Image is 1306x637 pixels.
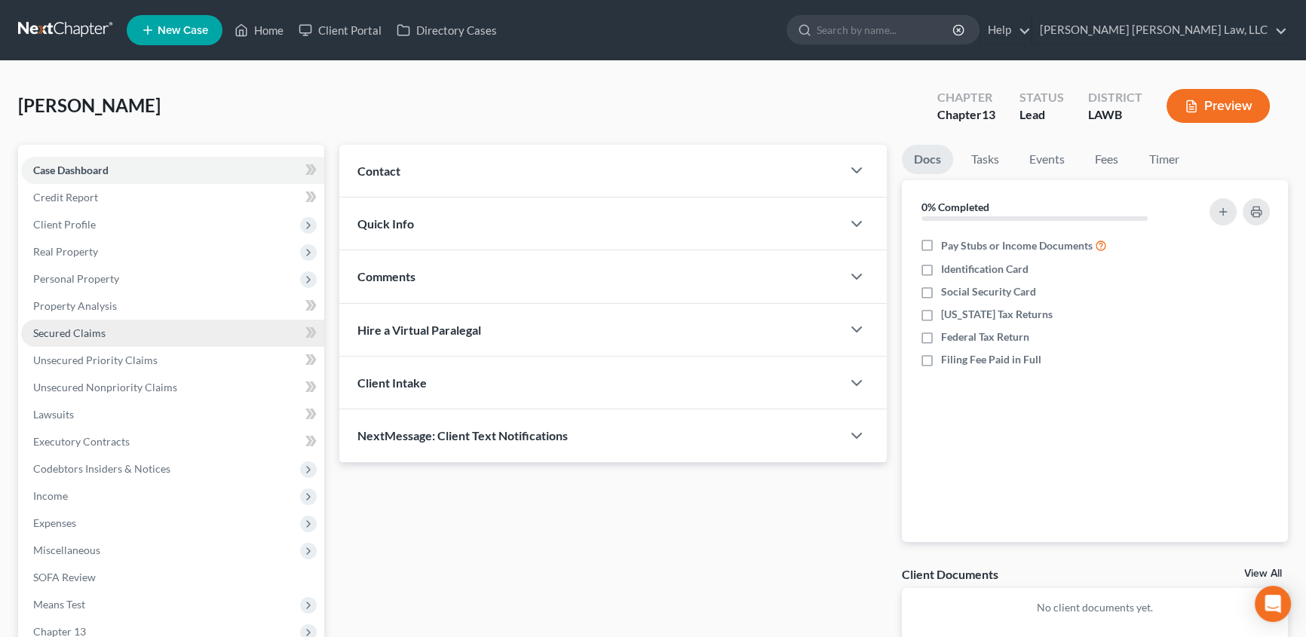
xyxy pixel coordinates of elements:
a: Property Analysis [21,292,324,320]
span: Means Test [33,598,85,611]
span: Client Intake [357,375,427,390]
span: Identification Card [941,262,1029,277]
a: Timer [1137,145,1191,174]
span: Expenses [33,516,76,529]
span: Real Property [33,245,98,258]
span: Pay Stubs or Income Documents [941,238,1093,253]
div: Chapter [937,89,995,106]
button: Preview [1167,89,1270,123]
a: SOFA Review [21,564,324,591]
span: Codebtors Insiders & Notices [33,462,170,475]
a: Home [227,17,291,44]
span: Property Analysis [33,299,117,312]
a: Case Dashboard [21,157,324,184]
span: Contact [357,164,400,178]
span: Social Security Card [941,284,1036,299]
span: NextMessage: Client Text Notifications [357,428,568,443]
div: District [1088,89,1142,106]
a: Unsecured Priority Claims [21,347,324,374]
div: Status [1019,89,1064,106]
div: Chapter [937,106,995,124]
span: Quick Info [357,216,414,231]
span: Filing Fee Paid in Full [941,352,1041,367]
a: Events [1017,145,1077,174]
input: Search by name... [817,16,955,44]
div: Lead [1019,106,1064,124]
span: Executory Contracts [33,435,130,448]
span: Client Profile [33,218,96,231]
strong: 0% Completed [921,201,989,213]
span: Unsecured Nonpriority Claims [33,381,177,394]
span: [PERSON_NAME] [18,94,161,116]
span: Unsecured Priority Claims [33,354,158,366]
a: Secured Claims [21,320,324,347]
div: Client Documents [902,566,998,582]
span: Income [33,489,68,502]
span: Federal Tax Return [941,329,1029,345]
span: New Case [158,25,208,36]
div: Open Intercom Messenger [1255,586,1291,622]
a: View All [1244,568,1282,579]
span: Miscellaneous [33,544,100,556]
a: Directory Cases [389,17,504,44]
a: Docs [902,145,953,174]
span: Personal Property [33,272,119,285]
span: Comments [357,269,415,283]
a: Credit Report [21,184,324,211]
a: Executory Contracts [21,428,324,455]
a: Client Portal [291,17,389,44]
span: Hire a Virtual Paralegal [357,323,481,337]
span: Lawsuits [33,408,74,421]
span: [US_STATE] Tax Returns [941,307,1053,322]
a: Unsecured Nonpriority Claims [21,374,324,401]
a: [PERSON_NAME] [PERSON_NAME] Law, LLC [1032,17,1287,44]
span: 13 [982,107,995,121]
a: Lawsuits [21,401,324,428]
a: Fees [1083,145,1131,174]
span: SOFA Review [33,571,96,583]
span: Secured Claims [33,326,106,339]
a: Tasks [959,145,1011,174]
span: Credit Report [33,191,98,204]
a: Help [980,17,1031,44]
span: Case Dashboard [33,164,109,176]
p: No client documents yet. [914,600,1277,615]
div: LAWB [1088,106,1142,124]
